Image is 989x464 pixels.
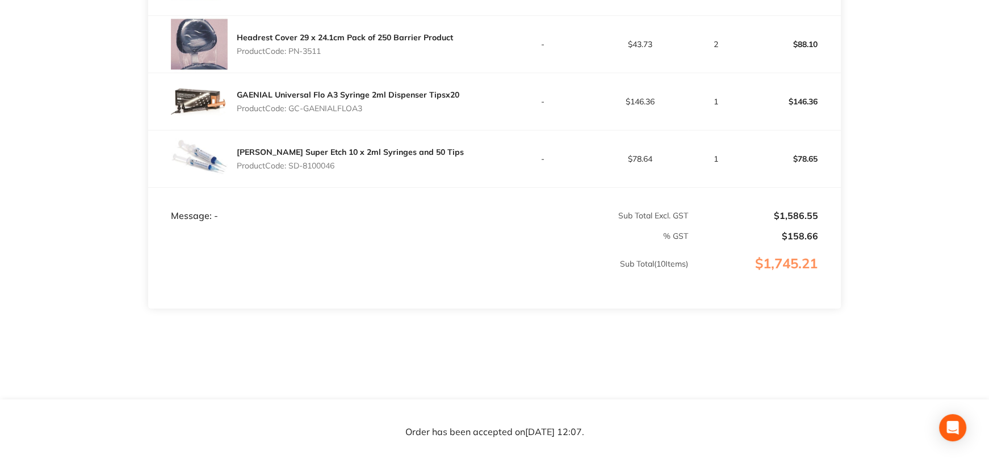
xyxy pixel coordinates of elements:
[689,40,743,49] p: 2
[689,231,818,241] p: $158.66
[744,88,840,115] p: $146.36
[405,427,584,437] p: Order has been accepted on [DATE] 12:07 .
[149,259,688,291] p: Sub Total ( 10 Items)
[171,73,228,130] img: dm5lamtqMg
[148,188,494,222] td: Message: -
[237,47,453,56] p: Product Code: PN-3511
[171,16,228,73] img: eHFucWVlNw
[689,256,840,294] p: $1,745.21
[237,104,459,113] p: Product Code: GC-GAENIALFLOA3
[939,414,966,441] div: Open Intercom Messenger
[744,145,840,172] p: $78.65
[592,154,688,163] p: $78.64
[495,40,591,49] p: -
[744,31,840,58] p: $88.10
[689,97,743,106] p: 1
[149,231,688,241] p: % GST
[592,40,688,49] p: $43.73
[495,97,591,106] p: -
[237,161,464,170] p: Product Code: SD-8100046
[237,147,464,157] a: [PERSON_NAME] Super Etch 10 x 2ml Syringes and 50 Tips
[689,154,743,163] p: 1
[495,154,591,163] p: -
[495,211,688,220] p: Sub Total Excl. GST
[592,97,688,106] p: $146.36
[171,130,228,187] img: aGVlM2J0dg
[237,90,459,100] a: GAENIAL Universal Flo A3 Syringe 2ml Dispenser Tipsx20
[237,32,453,43] a: Headrest Cover 29 x 24.1cm Pack of 250 Barrier Product
[689,210,818,221] p: $1,586.55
